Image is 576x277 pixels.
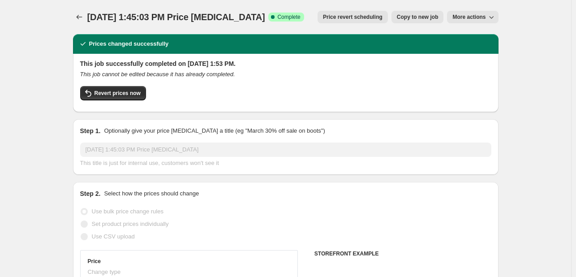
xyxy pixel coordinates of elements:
p: Select how the prices should change [104,189,199,198]
input: 30% off holiday sale [80,143,491,157]
h2: This job successfully completed on [DATE] 1:53 PM. [80,59,491,68]
button: Copy to new job [391,11,444,23]
button: Price change jobs [73,11,86,23]
span: Revert prices now [95,90,141,97]
span: Use CSV upload [92,233,135,240]
h2: Prices changed successfully [89,39,169,48]
span: Set product prices individually [92,221,169,227]
h2: Step 1. [80,126,101,135]
span: Change type [88,268,121,275]
span: Copy to new job [397,13,438,21]
i: This job cannot be edited because it has already completed. [80,71,235,78]
h6: STOREFRONT EXAMPLE [314,250,491,257]
span: [DATE] 1:45:03 PM Price [MEDICAL_DATA] [87,12,265,22]
p: Optionally give your price [MEDICAL_DATA] a title (eg "March 30% off sale on boots") [104,126,325,135]
h3: Price [88,258,101,265]
span: More actions [452,13,486,21]
span: This title is just for internal use, customers won't see it [80,160,219,166]
button: Price revert scheduling [318,11,388,23]
button: Revert prices now [80,86,146,100]
h2: Step 2. [80,189,101,198]
span: Use bulk price change rules [92,208,163,215]
span: Complete [277,13,300,21]
button: More actions [447,11,498,23]
span: Price revert scheduling [323,13,383,21]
